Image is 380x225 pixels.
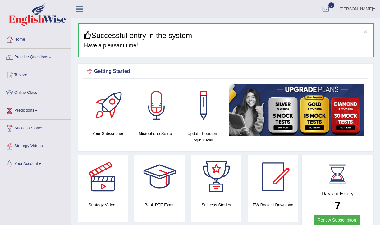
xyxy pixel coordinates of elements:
a: Strategy Videos [0,137,71,153]
h4: Success Stories [191,202,241,208]
a: Tests [0,66,71,82]
h3: Successful entry in the system [84,31,369,40]
h4: Have a pleasant time! [84,43,369,49]
h4: Strategy Videos [78,202,128,208]
b: 7 [335,199,341,212]
a: Success Stories [0,120,71,135]
button: × [364,28,367,35]
span: 5 [328,2,335,8]
a: Home [0,31,71,46]
h4: Days to Expiry [309,191,367,197]
a: Your Account [0,155,71,171]
a: Online Class [0,84,71,100]
h4: Book PTE Exam [134,202,185,208]
a: Predictions [0,102,71,117]
div: Getting Started [85,67,367,76]
h4: Update Pearson Login Detail [182,130,222,143]
h4: Your Subscription [88,130,129,137]
h4: EW Booklet Download [248,202,298,208]
a: Practice Questions [0,49,71,64]
img: small5.jpg [229,84,364,136]
h4: Microphone Setup [135,130,176,137]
